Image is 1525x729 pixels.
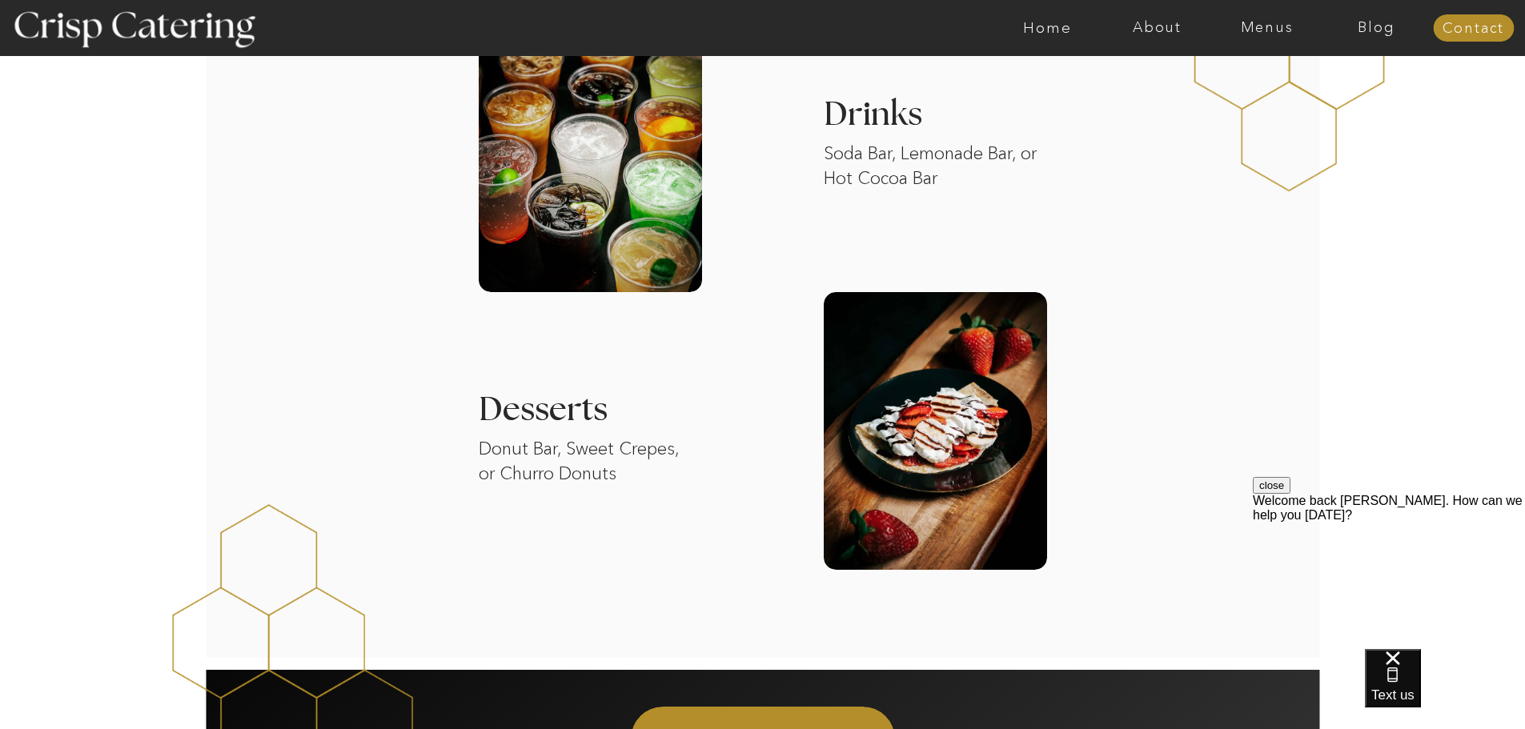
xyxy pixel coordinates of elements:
[1212,20,1322,36] a: Menus
[1365,649,1525,729] iframe: podium webchat widget bubble
[1253,477,1525,669] iframe: podium webchat widget prompt
[824,142,1041,219] p: Soda Bar, Lemonade Bar, or Hot Cocoa Bar
[1322,20,1431,36] a: Blog
[1433,21,1514,37] a: Contact
[479,437,693,533] p: Donut Bar, Sweet Crepes, or Churro Donuts
[824,98,1080,132] h3: Drinks
[993,20,1102,36] a: Home
[1102,20,1212,36] a: About
[479,394,735,427] h3: Desserts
